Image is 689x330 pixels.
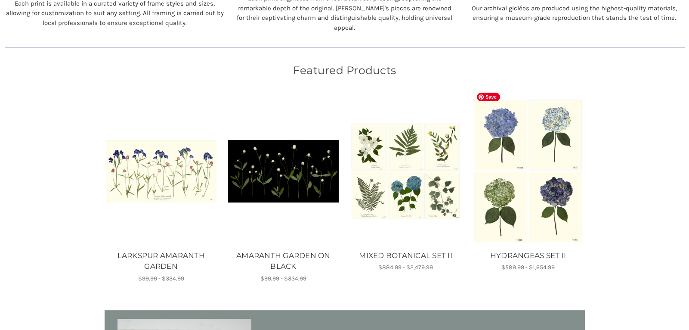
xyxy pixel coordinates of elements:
h2: Featured Products [105,62,585,79]
span: $884.99 - $2,479.99 [378,264,433,271]
a: HYDRANGEAS SET II, Price range from $589.99 to $1,654.99 [471,250,584,262]
a: MIXED BOTANICAL SET II, Price range from $884.99 to $2,479.99 [349,250,462,262]
a: LARKSPUR AMARANTH GARDEN, Price range from $99.99 to $334.99 [105,250,218,272]
img: Unframed [228,140,339,202]
a: AMARANTH GARDEN ON BLACK, Price range from $99.99 to $334.99 [227,250,340,272]
img: Unframed [473,98,583,244]
a: LARKSPUR AMARANTH GARDEN, Price range from $99.99 to $334.99 [106,98,216,244]
span: Save [477,93,500,101]
span: $99.99 - $334.99 [260,275,306,282]
img: Unframed [350,122,461,220]
a: MIXED BOTANICAL SET II, Price range from $884.99 to $2,479.99 [350,98,461,244]
a: AMARANTH GARDEN ON BLACK, Price range from $99.99 to $334.99 [228,98,339,244]
span: $589.99 - $1,654.99 [501,264,555,271]
a: HYDRANGEAS SET II, Price range from $589.99 to $1,654.99 [473,98,583,244]
img: Unframed [106,140,216,202]
p: Our archival giclées are produced using the highest-quality materials, ensuring a museum-grade re... [464,3,685,23]
span: $99.99 - $334.99 [138,275,184,282]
